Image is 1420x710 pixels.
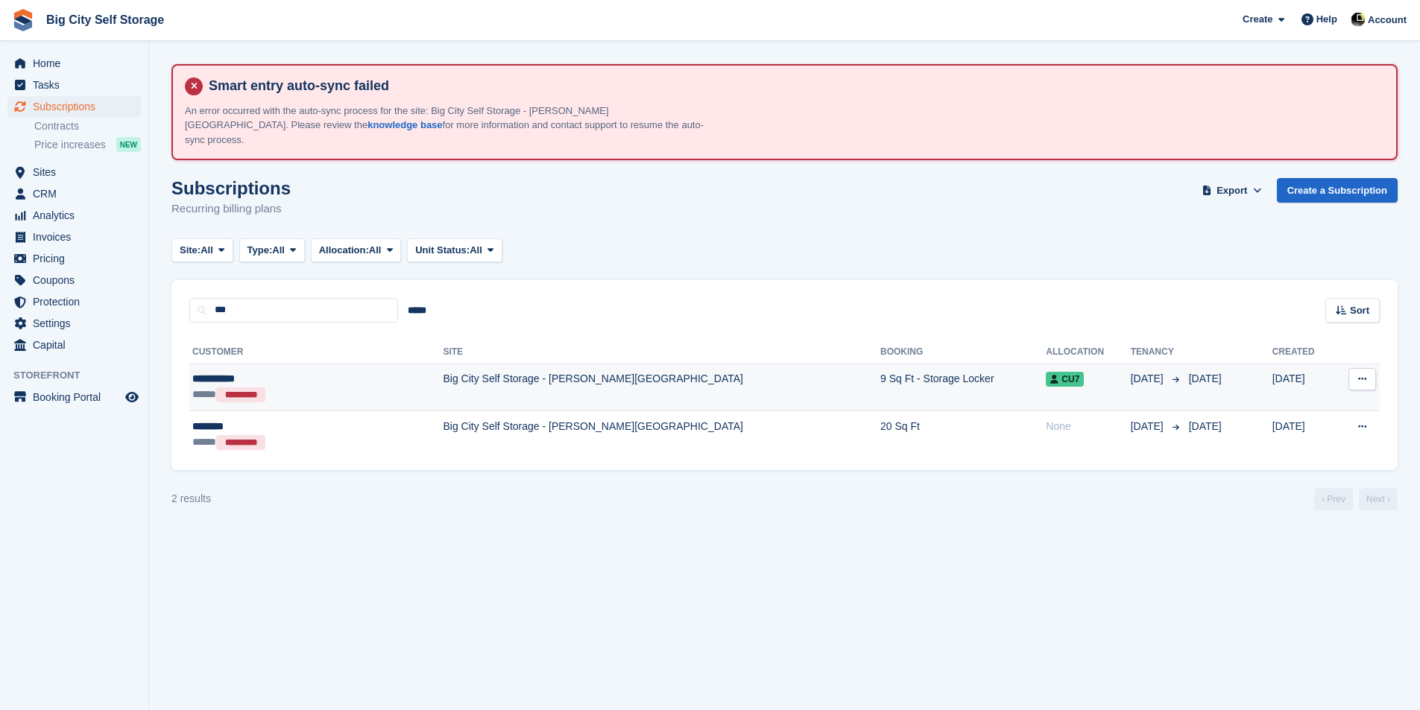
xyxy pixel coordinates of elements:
[7,96,141,117] a: menu
[319,243,369,258] span: Allocation:
[1189,373,1222,384] span: [DATE]
[13,368,148,383] span: Storefront
[12,9,34,31] img: stora-icon-8386f47178a22dfd0bd8f6a31ec36ba5ce8667c1dd55bd0f319d3a0aa187defe.svg
[116,137,141,152] div: NEW
[7,248,141,269] a: menu
[7,75,141,95] a: menu
[1217,183,1247,198] span: Export
[1277,178,1398,203] a: Create a Subscription
[247,243,273,258] span: Type:
[1046,419,1130,434] div: None
[1272,411,1334,458] td: [DATE]
[7,226,141,247] a: menu
[1046,372,1084,387] span: CU7
[7,162,141,183] a: menu
[33,162,122,183] span: Sites
[1350,303,1369,318] span: Sort
[1316,12,1337,27] span: Help
[33,313,122,334] span: Settings
[369,243,382,258] span: All
[443,411,880,458] td: Big City Self Storage - [PERSON_NAME][GEOGRAPHIC_DATA]
[33,248,122,269] span: Pricing
[1131,419,1167,434] span: [DATE]
[33,75,122,95] span: Tasks
[185,104,707,148] p: An error occurred with the auto-sync process for the site: Big City Self Storage - [PERSON_NAME][...
[33,387,122,408] span: Booking Portal
[1368,13,1407,28] span: Account
[311,238,402,263] button: Allocation: All
[239,238,305,263] button: Type: All
[180,243,201,258] span: Site:
[40,7,170,32] a: Big City Self Storage
[33,205,122,226] span: Analytics
[415,243,470,258] span: Unit Status:
[7,335,141,355] a: menu
[880,340,1046,364] th: Booking
[1314,488,1353,510] a: Previous
[33,183,122,204] span: CRM
[1359,488,1398,510] a: Next
[33,53,122,74] span: Home
[34,119,141,133] a: Contracts
[443,364,880,411] td: Big City Self Storage - [PERSON_NAME][GEOGRAPHIC_DATA]
[189,340,443,364] th: Customer
[470,243,482,258] span: All
[7,270,141,291] a: menu
[1131,371,1167,387] span: [DATE]
[1131,340,1183,364] th: Tenancy
[7,291,141,312] a: menu
[171,200,291,218] p: Recurring billing plans
[171,491,211,507] div: 2 results
[443,340,880,364] th: Site
[1046,340,1130,364] th: Allocation
[407,238,502,263] button: Unit Status: All
[272,243,285,258] span: All
[1272,364,1334,411] td: [DATE]
[7,387,141,408] a: menu
[880,411,1046,458] td: 20 Sq Ft
[1199,178,1265,203] button: Export
[171,178,291,198] h1: Subscriptions
[123,388,141,406] a: Preview store
[201,243,213,258] span: All
[33,291,122,312] span: Protection
[33,226,122,247] span: Invoices
[880,364,1046,411] td: 9 Sq Ft - Storage Locker
[33,270,122,291] span: Coupons
[34,136,141,153] a: Price increases NEW
[1351,12,1366,27] img: Patrick Nevin
[7,53,141,74] a: menu
[171,238,233,263] button: Site: All
[203,77,1384,95] h4: Smart entry auto-sync failed
[34,138,106,152] span: Price increases
[367,119,442,130] a: knowledge base
[7,313,141,334] a: menu
[33,335,122,355] span: Capital
[1243,12,1272,27] span: Create
[1189,420,1222,432] span: [DATE]
[7,205,141,226] a: menu
[1311,488,1401,510] nav: Page
[7,183,141,204] a: menu
[1272,340,1334,364] th: Created
[33,96,122,117] span: Subscriptions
